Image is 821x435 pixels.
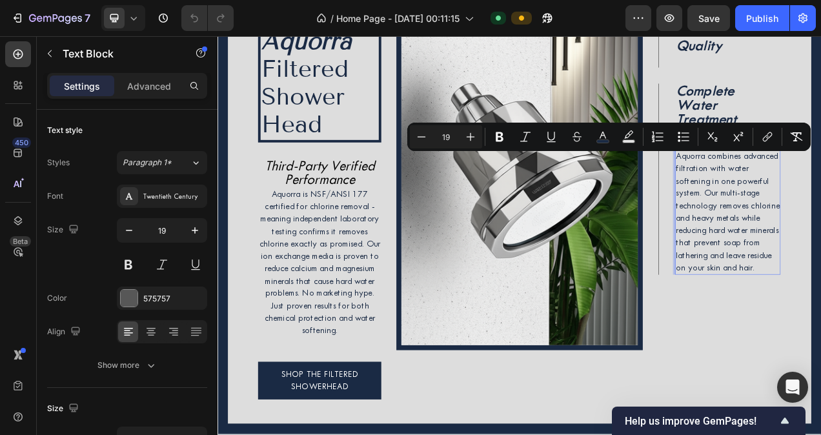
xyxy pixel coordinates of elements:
strong: Complete Water Treatment Technology [589,60,676,135]
div: Color [47,292,67,304]
div: Open Intercom Messenger [777,372,808,403]
div: Align [47,323,83,341]
span: Save [698,13,720,24]
button: Publish [735,5,789,31]
div: Editor contextual toolbar [407,123,811,151]
div: Styles [47,157,70,168]
button: Show survey - Help us improve GemPages! [625,413,793,429]
i: Third-Party Verified Performance [60,156,202,195]
div: Font [47,190,63,202]
p: Settings [64,79,100,93]
p: Advanced [127,79,171,93]
span: Aquorra combines advanced filtration with water softening in one powerful system. Our multi-stage... [588,147,721,303]
p: 7 [85,10,90,26]
button: 7 [5,5,96,31]
button: Paragraph 1* [117,151,207,174]
p: Text Block [63,46,172,61]
div: Rich Text Editor. Editing area: main [587,145,722,307]
div: Show more [97,359,157,372]
div: Size [47,400,81,418]
span: Paragraph 1* [123,157,172,168]
div: Twentieth Century [143,191,204,203]
span: Help us improve GemPages! [625,415,777,427]
div: Text style [47,125,83,136]
span: / [330,12,334,25]
button: Save [687,5,730,31]
div: 450 [12,137,31,148]
div: 575757 [143,293,204,305]
div: Undo/Redo [181,5,234,31]
div: Publish [746,12,778,25]
p: Aquorra is NSF/ANSI 177 certified for chlorine removal - meaning independent laboratory testing c... [53,195,208,386]
iframe: Design area [218,36,821,435]
div: Beta [10,236,31,247]
div: Size [47,221,81,239]
button: Show more [47,354,207,377]
div: Rich Text Editor. Editing area: main [587,61,702,137]
span: Home Page - [DATE] 00:11:15 [336,12,460,25]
